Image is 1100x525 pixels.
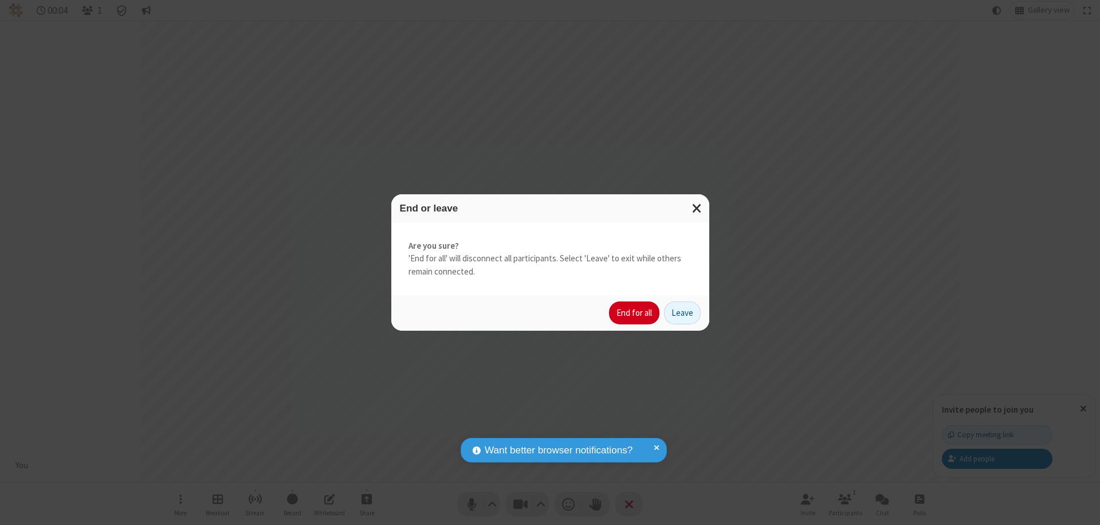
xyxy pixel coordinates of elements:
strong: Are you sure? [408,240,692,253]
button: Close modal [685,194,709,222]
span: Want better browser notifications? [485,443,632,458]
div: 'End for all' will disconnect all participants. Select 'Leave' to exit while others remain connec... [391,222,709,296]
button: Leave [664,301,701,324]
h3: End or leave [400,203,701,214]
button: End for all [609,301,659,324]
